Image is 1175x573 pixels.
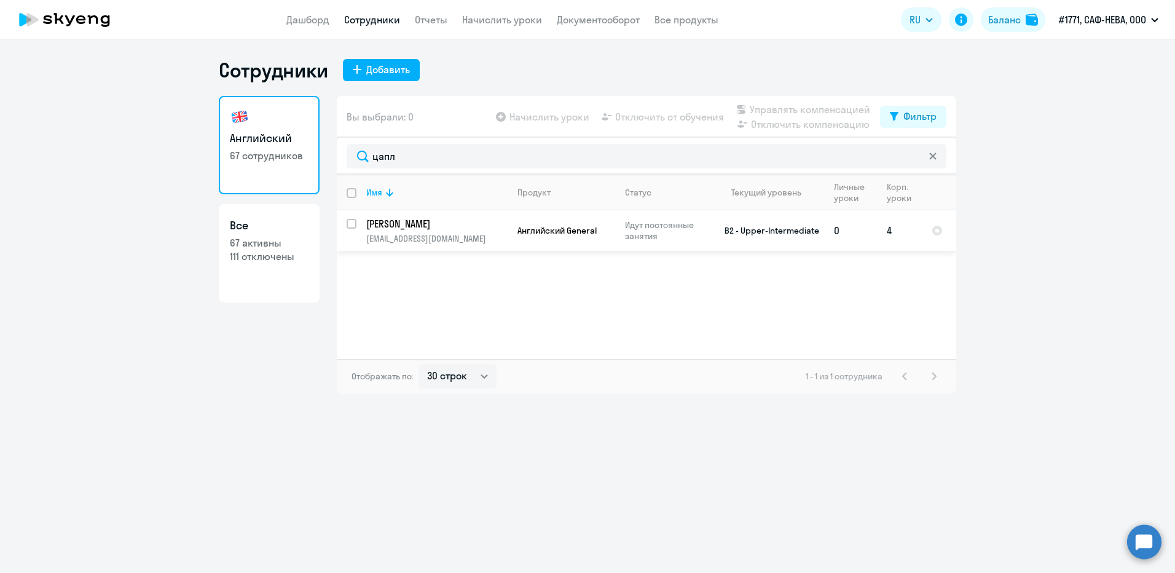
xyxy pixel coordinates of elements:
p: 67 сотрудников [230,149,308,162]
div: Корп. уроки [887,181,913,204]
div: Имя [366,187,382,198]
div: Статус [625,187,651,198]
button: RU [901,7,941,32]
a: Документооборот [557,14,640,26]
div: Продукт [517,187,551,198]
span: 1 - 1 из 1 сотрудника [806,371,882,382]
h3: Все [230,218,308,234]
span: Английский General [517,225,597,236]
a: Сотрудники [344,14,400,26]
span: RU [910,12,921,27]
div: Статус [625,187,709,198]
div: Имя [366,187,507,198]
p: #1771, САФ-НЕВА, ООО [1059,12,1146,27]
div: Фильтр [903,109,937,124]
span: Отображать по: [352,371,414,382]
span: Вы выбрали: 0 [347,109,414,124]
div: Текущий уровень [731,187,801,198]
a: Все67 активны111 отключены [219,204,320,302]
p: [EMAIL_ADDRESS][DOMAIN_NAME] [366,233,507,244]
p: [PERSON_NAME] [366,217,505,231]
div: Баланс [988,12,1021,27]
a: Дашборд [286,14,329,26]
p: 111 отключены [230,250,308,263]
a: [PERSON_NAME] [366,217,507,231]
td: B2 - Upper-Intermediate [710,210,824,251]
div: Личные уроки [834,181,876,204]
button: #1771, САФ-НЕВА, ООО [1053,5,1165,34]
div: Текущий уровень [720,187,823,198]
div: Продукт [517,187,615,198]
button: Фильтр [880,106,946,128]
td: 0 [824,210,877,251]
a: Все продукты [654,14,718,26]
a: Начислить уроки [462,14,542,26]
div: Корп. уроки [887,181,921,204]
div: Добавить [366,62,410,77]
h3: Английский [230,130,308,146]
input: Поиск по имени, email, продукту или статусу [347,144,946,168]
td: 4 [877,210,922,251]
a: Английский67 сотрудников [219,96,320,194]
img: english [230,107,250,127]
button: Балансbalance [981,7,1045,32]
img: balance [1026,14,1038,26]
p: 67 активны [230,236,308,250]
h1: Сотрудники [219,58,328,82]
div: Личные уроки [834,181,868,204]
button: Добавить [343,59,420,81]
p: Идут постоянные занятия [625,219,709,242]
a: Отчеты [415,14,447,26]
